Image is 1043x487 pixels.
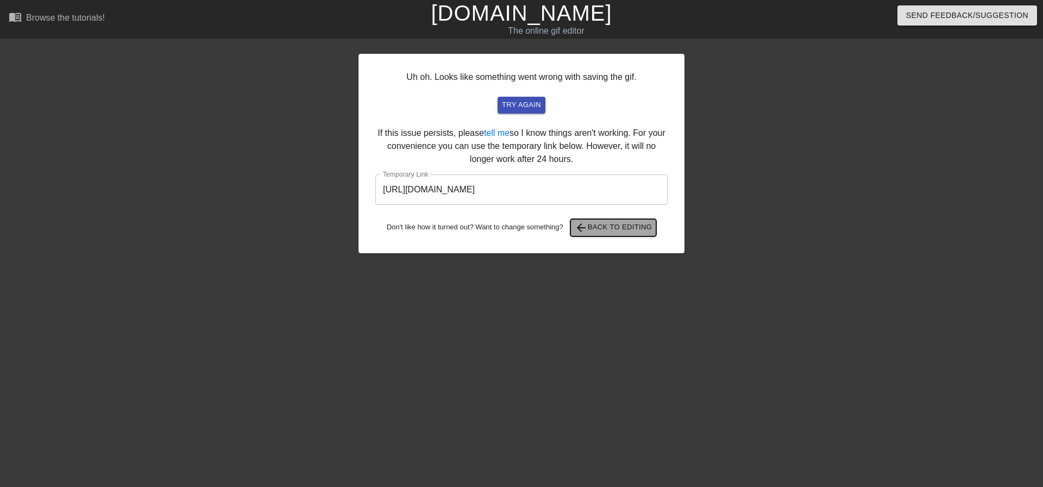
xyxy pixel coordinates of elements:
span: menu_book [9,10,22,23]
a: [DOMAIN_NAME] [431,1,612,25]
span: try again [502,99,541,111]
div: The online gif editor [353,24,739,38]
button: try again [498,97,545,114]
a: tell me [484,128,510,138]
span: Send Feedback/Suggestion [906,9,1028,22]
a: Browse the tutorials! [9,10,105,27]
div: Browse the tutorials! [26,13,105,22]
button: Send Feedback/Suggestion [897,5,1037,26]
span: arrow_back [575,221,588,234]
span: Back to Editing [575,221,652,234]
input: bare [375,174,668,205]
button: Back to Editing [570,219,657,236]
div: Don't like how it turned out? Want to change something? [375,219,668,236]
div: Uh oh. Looks like something went wrong with saving the gif. If this issue persists, please so I k... [359,54,684,253]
